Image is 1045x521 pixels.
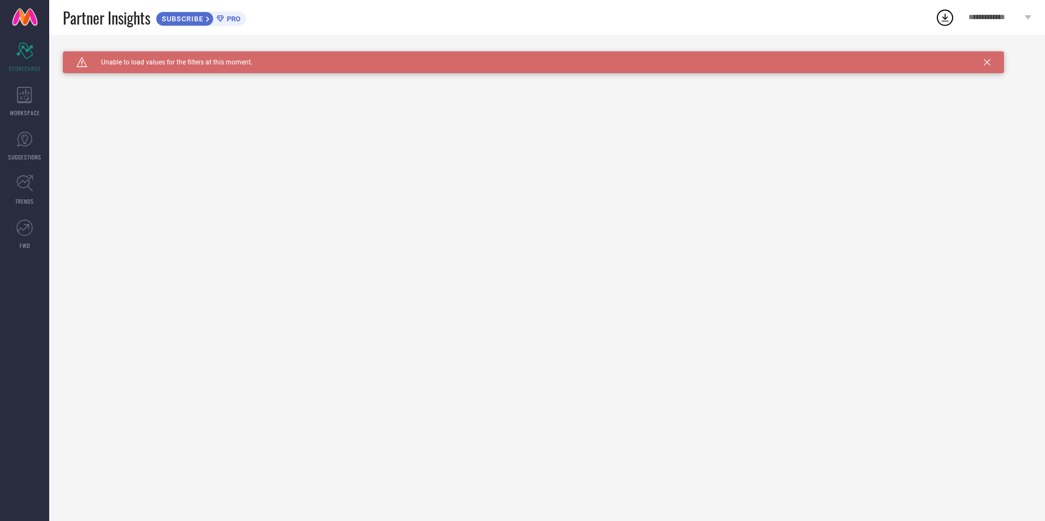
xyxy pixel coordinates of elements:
[63,51,1031,60] div: Unable to load filters at this moment. Please try later.
[63,7,150,29] span: Partner Insights
[935,8,955,27] div: Open download list
[15,197,34,205] span: TRENDS
[10,109,40,117] span: WORKSPACE
[224,15,240,23] span: PRO
[8,153,42,161] span: SUGGESTIONS
[20,241,30,250] span: FWD
[156,9,246,26] a: SUBSCRIBEPRO
[9,64,41,73] span: SCORECARDS
[87,58,253,66] span: Unable to load values for the filters at this moment.
[156,15,206,23] span: SUBSCRIBE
